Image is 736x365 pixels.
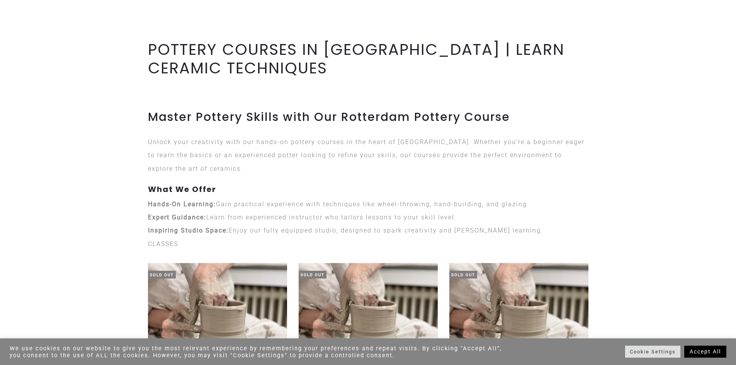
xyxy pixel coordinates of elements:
[625,346,680,358] a: Cookie Settings
[148,227,229,234] strong: Inspiring Studio Space:
[449,271,477,278] span: Sold Out
[148,40,588,77] h1: POTTERY COURSES IN [GEOGRAPHIC_DATA] | LEARN CERAMIC TECHNIQUES
[148,238,588,251] p: CLASSES
[10,345,512,359] div: We use cookies on our website to give you the most relevant experience by remembering your prefer...
[148,198,588,238] p: Gain practical experience with techniques like wheel-throwing, hand-building, and glazing. Learn ...
[148,110,588,124] h2: Master Pottery Skills with Our Rotterdam Pottery Course
[148,271,176,278] span: Sold Out
[148,184,216,195] strong: What We Offer
[148,214,206,221] strong: Expert Guidance:
[299,271,326,278] span: Sold Out
[148,136,588,175] p: Unlock your creativity with our hands-on pottery courses in the heart of [GEOGRAPHIC_DATA]. Wheth...
[684,346,726,358] a: Accept All
[148,200,216,208] strong: Hands-On Learning:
